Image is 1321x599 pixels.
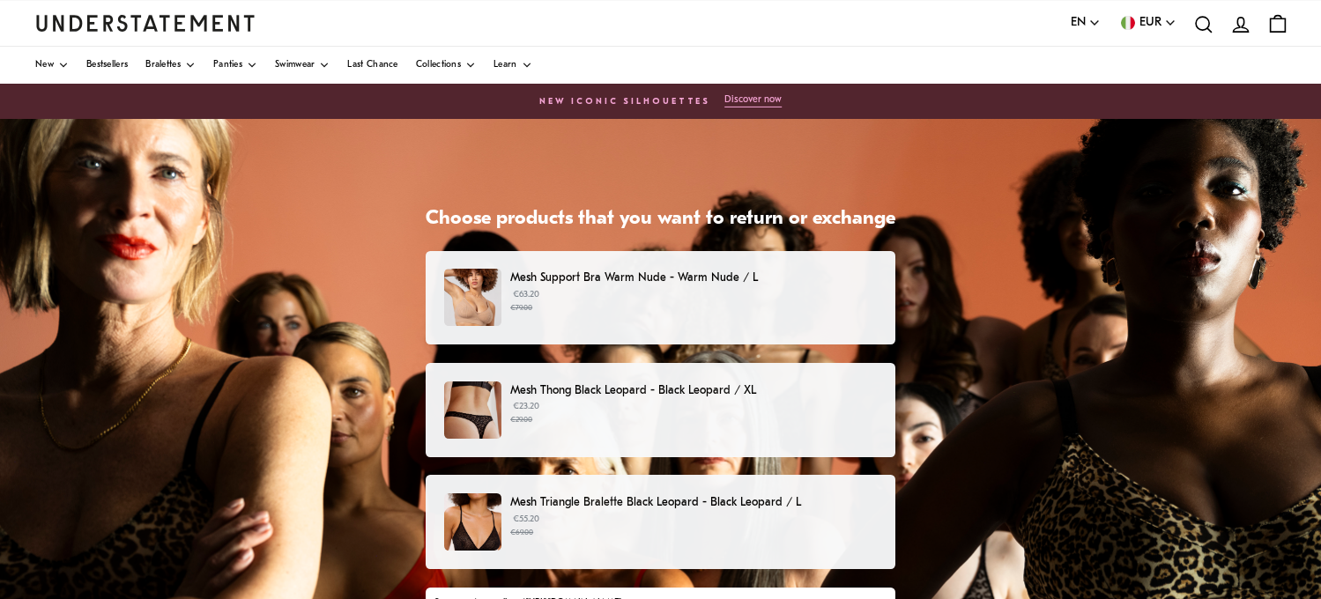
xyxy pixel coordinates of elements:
[510,381,877,400] p: Mesh Thong Black Leopard - Black Leopard / XL
[494,61,517,70] span: Learn
[347,47,397,84] a: Last Chance
[347,61,397,70] span: Last Chance
[724,94,782,106] p: Discover now
[416,47,476,84] a: Collections
[35,47,69,84] a: New
[510,493,877,512] p: Mesh Triangle Bralette Black Leopard - Black Leopard / L
[1071,13,1086,33] span: EN
[494,47,532,84] a: Learn
[444,493,501,551] img: 26_1831323b-ec2f-4013-bad1-f6f057405f1f.jpg
[426,207,895,233] h1: Choose products that you want to return or exchange
[213,47,257,84] a: Panties
[35,61,54,70] span: New
[275,47,330,84] a: Swimwear
[18,89,1303,114] a: New Iconic Silhouettes Discover now
[1139,13,1161,33] span: EUR
[86,61,128,70] span: Bestsellers
[444,381,501,439] img: mesh-thong-black-leopard-2.jpg
[213,61,242,70] span: Panties
[1071,13,1101,33] button: EN
[145,47,196,84] a: Bralettes
[539,97,710,107] h6: New Iconic Silhouettes
[510,288,877,314] p: €63.20
[510,304,532,312] strike: €79.00
[510,416,532,424] strike: €29.00
[145,61,181,70] span: Bralettes
[416,61,461,70] span: Collections
[275,61,315,70] span: Swimwear
[510,400,877,426] p: €23.20
[1118,13,1176,33] button: EUR
[35,15,256,31] a: Understatement Homepage
[510,513,877,539] p: €55.20
[510,529,533,536] strike: €69.00
[510,269,877,287] p: Mesh Support Bra Warm Nude - Warm Nude / L
[444,269,501,326] img: SAND-BRA-018-137.jpg
[86,47,128,84] a: Bestsellers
